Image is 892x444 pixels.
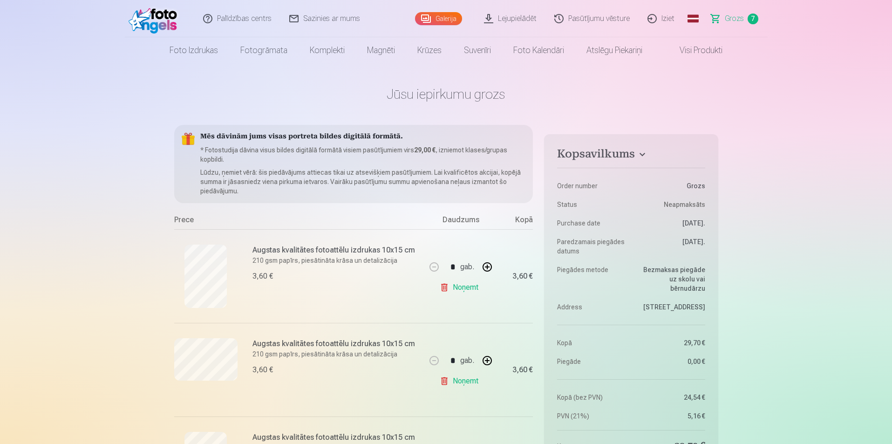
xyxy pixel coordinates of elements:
b: 29,00 € [414,146,436,154]
a: Noņemt [440,372,482,390]
a: Krūzes [406,37,453,63]
dt: Kopā (bez PVN) [557,393,626,402]
dd: [STREET_ADDRESS] [636,302,705,312]
h6: Augstas kvalitātes fotoattēlu izdrukas 10x15 cm [252,338,421,349]
a: Noņemt [440,278,482,297]
dd: [DATE]. [636,237,705,256]
dt: Paredzamais piegādes datums [557,237,626,256]
span: Grozs [725,13,744,24]
dt: Piegāde [557,357,626,366]
a: Foto izdrukas [158,37,229,63]
dd: Grozs [636,181,705,191]
img: /fa1 [129,4,182,34]
div: 3,60 € [252,271,273,282]
dt: Kopā [557,338,626,348]
dd: Bezmaksas piegāde uz skolu vai bērnudārzu [636,265,705,293]
a: Komplekti [299,37,356,63]
h1: Jūsu iepirkumu grozs [174,86,718,102]
p: 210 gsm papīrs, piesātināta krāsa un detalizācija [252,349,421,359]
a: Fotogrāmata [229,37,299,63]
a: Suvenīri [453,37,502,63]
h5: Mēs dāvinām jums visas portreta bildes digitālā formātā. [200,132,526,142]
div: gab. [460,349,474,372]
span: Neapmaksāts [664,200,705,209]
dt: Order number [557,181,626,191]
dd: 0,00 € [636,357,705,366]
dd: 24,54 € [636,393,705,402]
div: Prece [174,214,426,229]
dt: Status [557,200,626,209]
a: Atslēgu piekariņi [575,37,654,63]
div: 3,60 € [252,364,273,376]
div: 3,60 € [512,367,533,373]
a: Visi produkti [654,37,734,63]
dd: [DATE]. [636,219,705,228]
dd: 29,70 € [636,338,705,348]
div: gab. [460,256,474,278]
p: 210 gsm papīrs, piesātināta krāsa un detalizācija [252,256,421,265]
div: 3,60 € [512,273,533,279]
p: Lūdzu, ņemiet vērā: šis piedāvājums attiecas tikai uz atsevišķiem pasūtījumiem. Lai kvalificētos ... [200,168,526,196]
span: 7 [748,14,758,24]
a: Magnēti [356,37,406,63]
dt: Purchase date [557,219,626,228]
dt: Address [557,302,626,312]
dt: Piegādes metode [557,265,626,293]
h6: Augstas kvalitātes fotoattēlu izdrukas 10x15 cm [252,245,421,256]
h6: Augstas kvalitātes fotoattēlu izdrukas 10x15 cm [252,432,421,443]
div: Kopā [496,214,533,229]
button: Kopsavilkums [557,147,705,164]
div: Daudzums [426,214,496,229]
p: * Fotostudija dāvina visus bildes digitālā formātā visiem pasūtījumiem virs , izniemot klases/gru... [200,145,526,164]
dd: 5,16 € [636,411,705,421]
a: Galerija [415,12,462,25]
dt: PVN (21%) [557,411,626,421]
a: Foto kalendāri [502,37,575,63]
